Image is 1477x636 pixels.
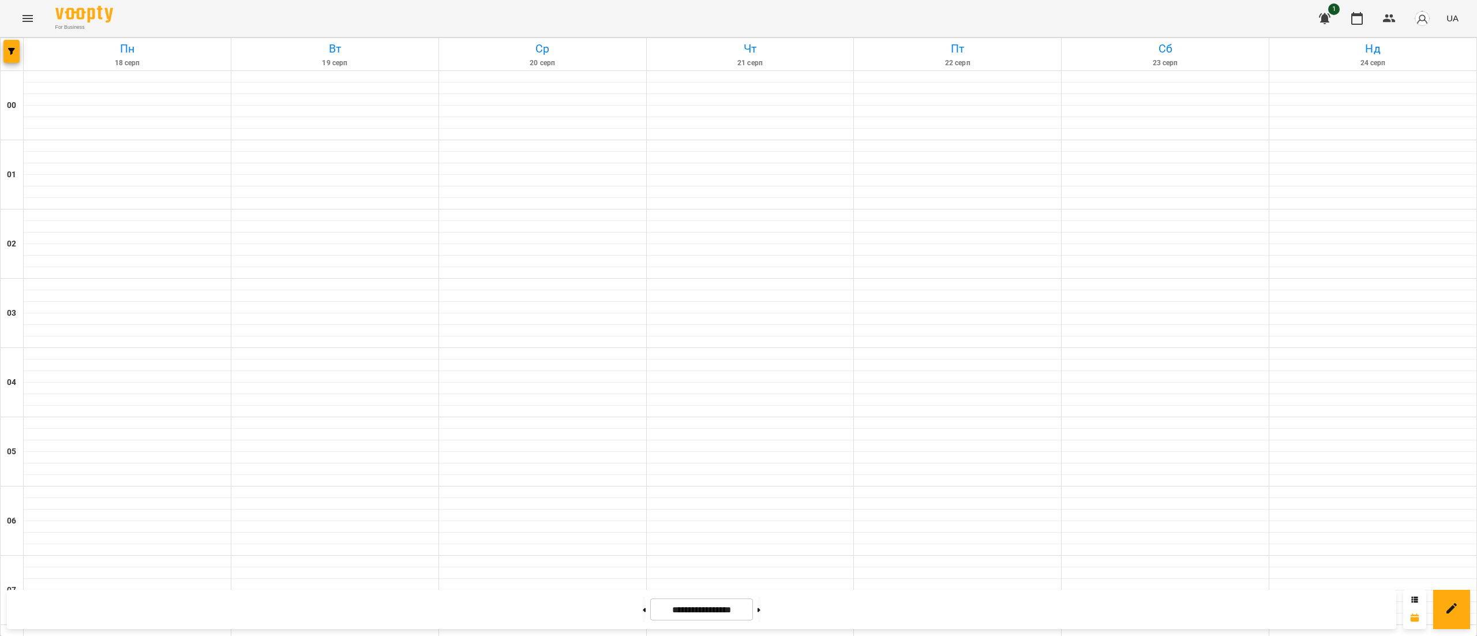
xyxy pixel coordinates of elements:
h6: 22 серп [856,58,1059,69]
h6: Пн [25,40,229,58]
h6: 21 серп [648,58,852,69]
img: avatar_s.png [1414,10,1430,27]
h6: 02 [7,238,16,250]
h6: 00 [7,99,16,112]
span: For Business [55,24,113,31]
h6: 03 [7,307,16,320]
button: Menu [14,5,42,32]
h6: Пт [856,40,1059,58]
h6: Чт [648,40,852,58]
span: UA [1446,12,1459,24]
button: UA [1442,8,1463,29]
h6: Вт [233,40,437,58]
h6: 04 [7,376,16,389]
h6: 05 [7,446,16,458]
h6: 18 серп [25,58,229,69]
h6: Нд [1271,40,1475,58]
span: 1 [1328,3,1340,15]
h6: 19 серп [233,58,437,69]
h6: 20 серп [441,58,644,69]
h6: 24 серп [1271,58,1475,69]
h6: 06 [7,515,16,527]
h6: Ср [441,40,644,58]
h6: 23 серп [1063,58,1267,69]
h6: Сб [1063,40,1267,58]
img: Voopty Logo [55,6,113,23]
h6: 01 [7,169,16,181]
